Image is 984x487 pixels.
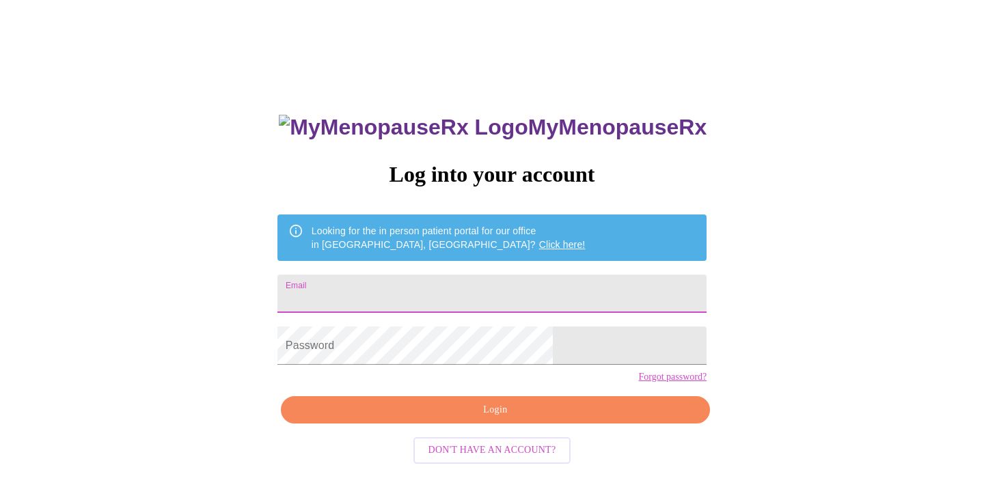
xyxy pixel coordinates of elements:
span: Login [297,402,694,419]
img: MyMenopauseRx Logo [279,115,528,140]
a: Forgot password? [638,372,707,382]
h3: MyMenopauseRx [279,115,707,140]
h3: Log into your account [277,162,707,187]
span: Don't have an account? [428,442,556,459]
a: Don't have an account? [410,443,575,455]
button: Login [281,396,710,424]
a: Click here! [539,239,586,250]
div: Looking for the in person patient portal for our office in [GEOGRAPHIC_DATA], [GEOGRAPHIC_DATA]? [312,219,586,257]
button: Don't have an account? [413,437,571,464]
